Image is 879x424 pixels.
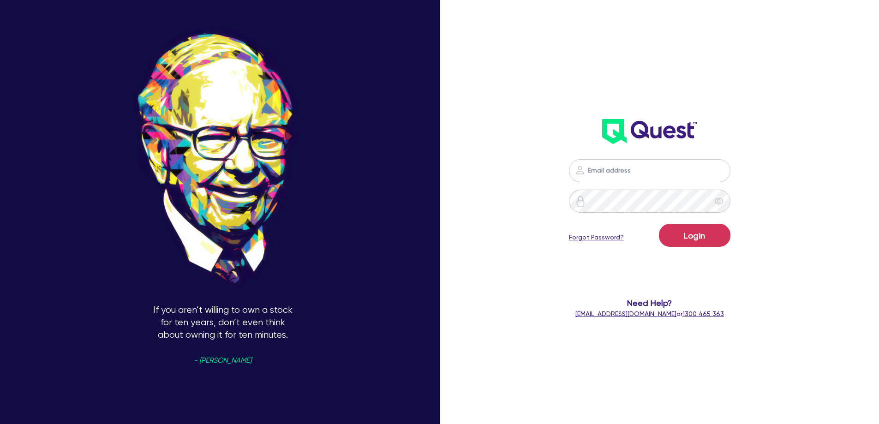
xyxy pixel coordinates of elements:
a: [EMAIL_ADDRESS][DOMAIN_NAME] [575,310,676,317]
span: eye [714,197,724,206]
img: wH2k97JdezQIQAAAABJRU5ErkJggg== [602,119,697,144]
tcxspan: Call 1300 465 363 via 3CX [682,310,724,317]
button: Login [659,224,730,247]
a: Forgot Password? [569,233,624,242]
img: icon-password [574,165,586,176]
span: or [575,310,724,317]
img: icon-password [575,196,586,207]
span: - [PERSON_NAME] [194,357,251,364]
input: Email address [569,159,730,182]
span: Need Help? [532,297,768,309]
